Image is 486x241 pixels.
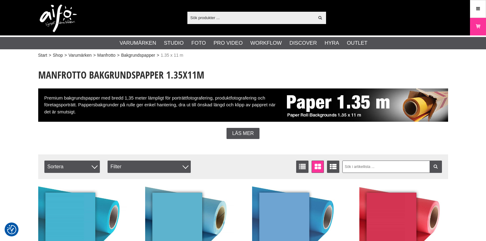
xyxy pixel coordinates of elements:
a: Hyra [325,39,339,47]
a: Varumärken [120,39,156,47]
span: Läs mer [232,131,254,136]
span: > [64,52,67,59]
img: Revisit consent button [7,225,16,234]
img: logo.png [40,5,77,32]
a: Fönstervisning [312,161,324,173]
a: Filtrera [430,161,442,173]
span: > [157,52,159,59]
a: Bakgrundspapper [121,52,155,59]
input: Sök produkter ... [187,13,315,22]
a: Shop [53,52,63,59]
input: Sök i artikellista ... [342,161,442,173]
h1: Manfrotto Bakgrundspapper 1.35x11m [38,68,448,82]
span: > [117,52,120,59]
span: Sortera [44,161,100,173]
button: Samtyckesinställningar [7,224,16,235]
a: Studio [164,39,184,47]
img: Colorama Bakgrundspapper [282,88,448,122]
a: Listvisning [296,161,308,173]
a: Pro Video [214,39,243,47]
span: > [93,52,96,59]
span: 1.35 x 11 m [161,52,183,59]
a: Varumärken [68,52,92,59]
a: Manfrotto [97,52,116,59]
a: Outlet [347,39,367,47]
a: Start [38,52,47,59]
a: Foto [191,39,206,47]
div: Premium bakgrundspapper med bredd 1,35 meter lämpligt för porträttfotografering, produktfotografe... [38,88,448,122]
div: Filter [108,161,191,173]
span: > [49,52,51,59]
a: Discover [289,39,317,47]
a: Workflow [250,39,282,47]
a: Utökad listvisning [327,161,339,173]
